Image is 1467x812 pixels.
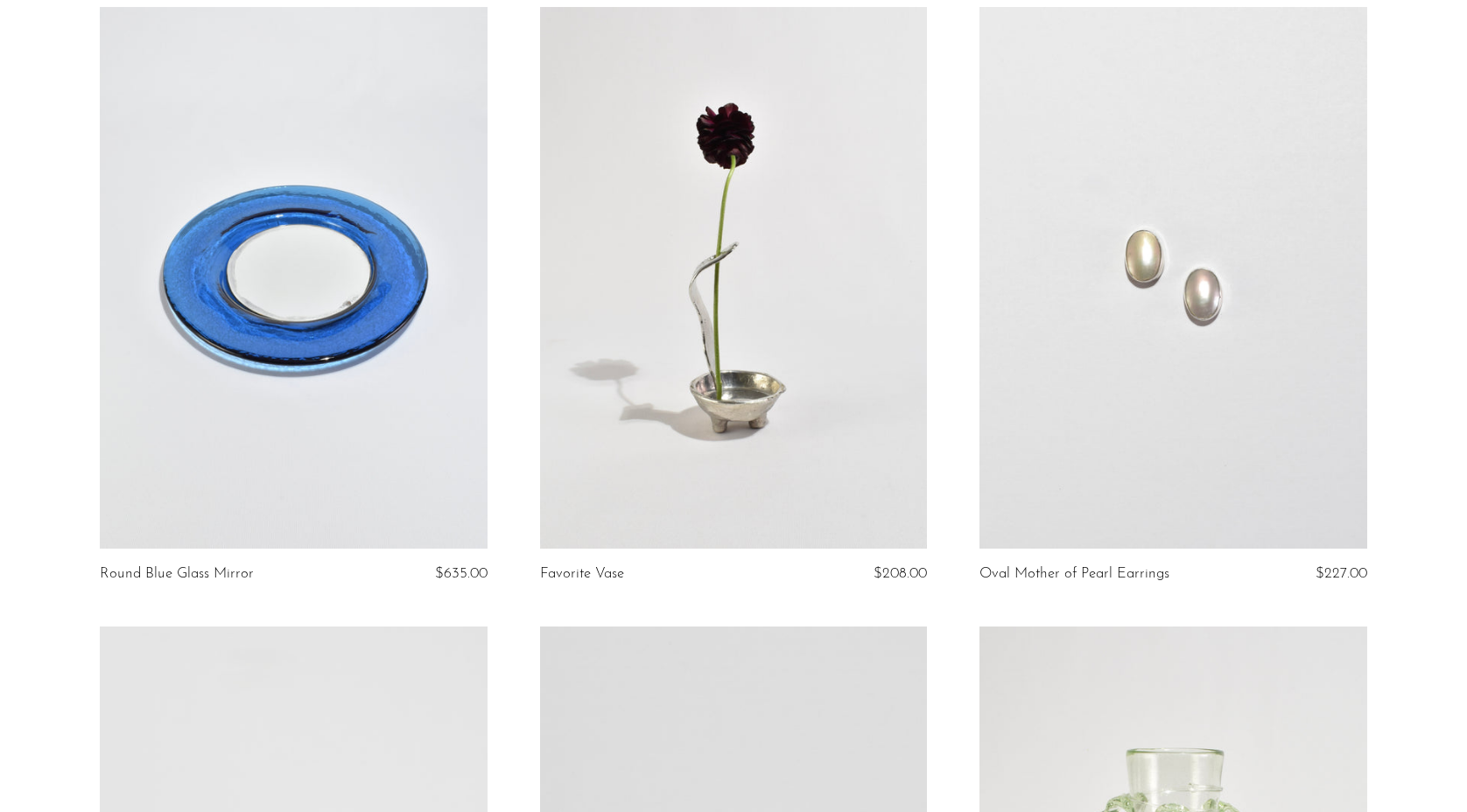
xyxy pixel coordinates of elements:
[100,566,254,582] a: Round Blue Glass Mirror
[435,566,488,581] span: $635.00
[540,566,624,582] a: Favorite Vase
[1316,566,1367,581] span: $227.00
[874,566,927,581] span: $208.00
[979,566,1169,582] a: Oval Mother of Pearl Earrings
